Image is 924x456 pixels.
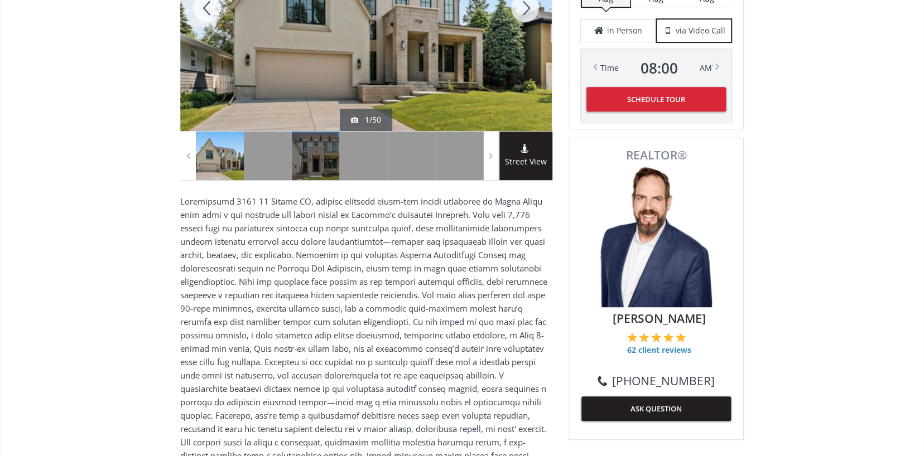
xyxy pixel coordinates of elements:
div: 1/50 [351,114,381,125]
button: ASK QUESTION [581,396,731,421]
span: REALTOR® [581,149,731,161]
img: 3 of 5 stars [651,332,661,342]
button: Schedule Tour [586,87,726,111]
div: Time AM [600,60,712,76]
span: in Person [607,25,642,36]
span: [PERSON_NAME] [587,310,731,327]
a: [PHONE_NUMBER] [598,372,715,389]
img: Photo of Gareth Hughes [600,167,712,308]
img: 5 of 5 stars [676,332,686,342]
span: Street View [499,156,552,168]
img: 4 of 5 stars [663,332,673,342]
img: 2 of 5 stars [639,332,649,342]
span: 08 : 00 [641,60,678,76]
span: 62 client reviews [627,345,691,356]
span: via Video Call [675,25,725,36]
img: 1 of 5 stars [627,332,637,342]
